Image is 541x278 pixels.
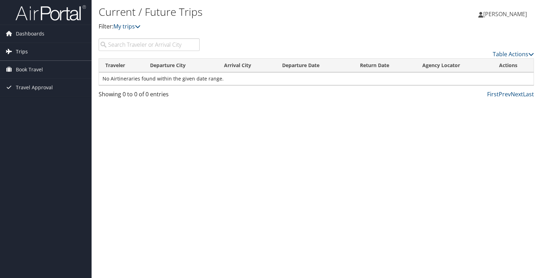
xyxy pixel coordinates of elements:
[144,59,218,72] th: Departure City: activate to sort column ascending
[499,90,511,98] a: Prev
[416,59,492,72] th: Agency Locator: activate to sort column ascending
[16,61,43,78] span: Book Travel
[487,90,499,98] a: First
[99,22,389,31] p: Filter:
[15,5,86,21] img: airportal-logo.png
[99,59,144,72] th: Traveler: activate to sort column ascending
[523,90,534,98] a: Last
[99,90,200,102] div: Showing 0 to 0 of 0 entries
[16,25,44,43] span: Dashboards
[113,22,141,30] a: My trips
[354,59,416,72] th: Return Date: activate to sort column ascending
[99,5,389,19] h1: Current / Future Trips
[16,79,53,96] span: Travel Approval
[16,43,28,60] span: Trips
[218,59,276,72] th: Arrival City: activate to sort column ascending
[478,4,534,25] a: [PERSON_NAME]
[99,38,200,51] input: Search Traveler or Arrival City
[511,90,523,98] a: Next
[493,50,534,58] a: Table Actions
[483,10,527,18] span: [PERSON_NAME]
[99,72,534,85] td: No Airtineraries found within the given date range.
[276,59,354,72] th: Departure Date: activate to sort column descending
[493,59,534,72] th: Actions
